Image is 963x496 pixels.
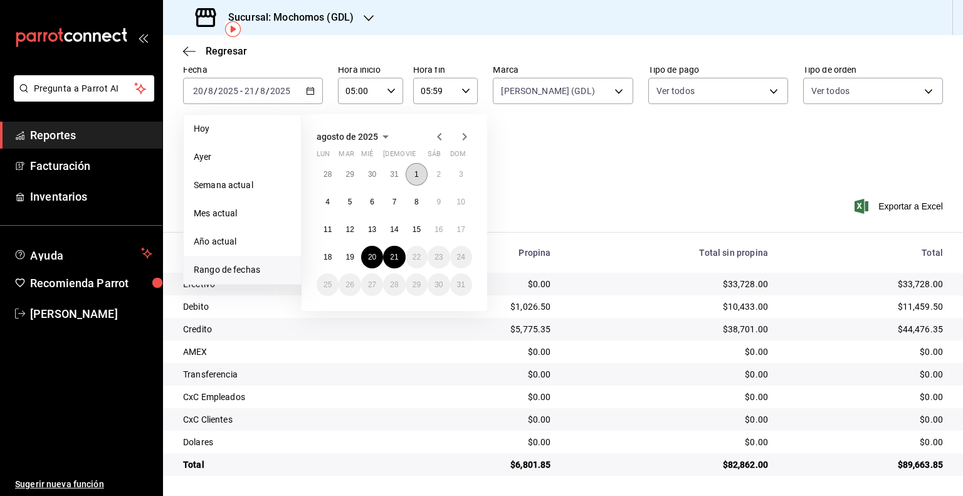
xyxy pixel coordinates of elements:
abbr: 2 de agosto de 2025 [436,170,441,179]
abbr: 22 de agosto de 2025 [413,253,421,261]
div: $38,701.00 [571,323,768,335]
abbr: 1 de agosto de 2025 [414,170,419,179]
abbr: 19 de agosto de 2025 [345,253,354,261]
abbr: sábado [428,150,441,163]
label: Hora fin [413,65,478,74]
span: Hoy [194,122,291,135]
img: Tooltip marker [225,21,241,37]
button: open_drawer_menu [138,33,148,43]
abbr: 30 de agosto de 2025 [434,280,443,289]
label: Marca [493,65,633,74]
abbr: viernes [406,150,416,163]
span: / [255,86,259,96]
div: $44,476.35 [788,323,943,335]
div: $11,459.50 [788,300,943,313]
abbr: 28 de agosto de 2025 [390,280,398,289]
abbr: 10 de agosto de 2025 [457,198,465,206]
span: Año actual [194,235,291,248]
abbr: 8 de agosto de 2025 [414,198,419,206]
abbr: 14 de agosto de 2025 [390,225,398,234]
div: CxC Clientes [183,413,403,426]
div: Dolares [183,436,403,448]
button: 3 de agosto de 2025 [450,163,472,186]
div: $0.00 [423,346,551,358]
abbr: 6 de agosto de 2025 [370,198,374,206]
abbr: 4 de agosto de 2025 [325,198,330,206]
button: Pregunta a Parrot AI [14,75,154,102]
button: 7 de agosto de 2025 [383,191,405,213]
span: Recomienda Parrot [30,275,152,292]
div: $0.00 [423,413,551,426]
abbr: 24 de agosto de 2025 [457,253,465,261]
input: ---- [270,86,291,96]
abbr: 15 de agosto de 2025 [413,225,421,234]
div: $33,728.00 [788,278,943,290]
abbr: 29 de agosto de 2025 [413,280,421,289]
button: 8 de agosto de 2025 [406,191,428,213]
abbr: jueves [383,150,457,163]
button: 24 de agosto de 2025 [450,246,472,268]
button: 15 de agosto de 2025 [406,218,428,241]
div: Credito [183,323,403,335]
input: -- [208,86,214,96]
div: $0.00 [571,413,768,426]
abbr: lunes [317,150,330,163]
div: $0.00 [788,391,943,403]
button: 31 de julio de 2025 [383,163,405,186]
abbr: 21 de agosto de 2025 [390,253,398,261]
span: Semana actual [194,179,291,192]
button: 30 de julio de 2025 [361,163,383,186]
abbr: 31 de agosto de 2025 [457,280,465,289]
div: $0.00 [788,413,943,426]
button: 21 de agosto de 2025 [383,246,405,268]
button: 29 de julio de 2025 [339,163,360,186]
button: 13 de agosto de 2025 [361,218,383,241]
button: 11 de agosto de 2025 [317,218,339,241]
button: 5 de agosto de 2025 [339,191,360,213]
div: $5,775.35 [423,323,551,335]
div: $89,663.85 [788,458,943,471]
button: 27 de agosto de 2025 [361,273,383,296]
div: $6,801.85 [423,458,551,471]
span: Ver todos [656,85,695,97]
abbr: 3 de agosto de 2025 [459,170,463,179]
input: ---- [218,86,239,96]
div: $0.00 [423,436,551,448]
abbr: martes [339,150,354,163]
abbr: domingo [450,150,466,163]
button: 6 de agosto de 2025 [361,191,383,213]
span: [PERSON_NAME] (GDL) [501,85,595,97]
button: 22 de agosto de 2025 [406,246,428,268]
span: agosto de 2025 [317,132,378,142]
button: 4 de agosto de 2025 [317,191,339,213]
abbr: 23 de agosto de 2025 [434,253,443,261]
button: 16 de agosto de 2025 [428,218,450,241]
button: 2 de agosto de 2025 [428,163,450,186]
button: 14 de agosto de 2025 [383,218,405,241]
button: 25 de agosto de 2025 [317,273,339,296]
span: Reportes [30,127,152,144]
div: $0.00 [423,368,551,381]
abbr: 16 de agosto de 2025 [434,225,443,234]
input: -- [192,86,204,96]
abbr: 5 de agosto de 2025 [348,198,352,206]
abbr: 28 de julio de 2025 [324,170,332,179]
div: $0.00 [571,436,768,448]
button: Exportar a Excel [857,199,943,214]
button: 31 de agosto de 2025 [450,273,472,296]
abbr: 18 de agosto de 2025 [324,253,332,261]
div: $0.00 [788,368,943,381]
span: / [214,86,218,96]
abbr: 9 de agosto de 2025 [436,198,441,206]
span: Pregunta a Parrot AI [34,82,135,95]
span: Ver todos [811,85,850,97]
span: / [266,86,270,96]
div: $0.00 [571,391,768,403]
abbr: 29 de julio de 2025 [345,170,354,179]
button: 23 de agosto de 2025 [428,246,450,268]
label: Hora inicio [338,65,403,74]
div: Total [183,458,403,471]
button: 1 de agosto de 2025 [406,163,428,186]
abbr: 11 de agosto de 2025 [324,225,332,234]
